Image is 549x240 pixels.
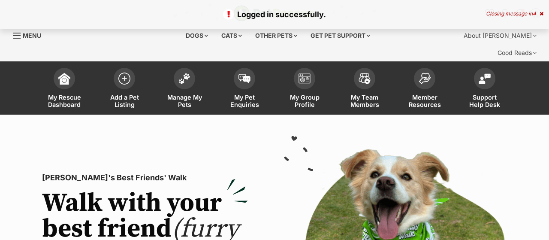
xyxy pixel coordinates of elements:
div: Get pet support [305,27,376,44]
img: member-resources-icon-8e73f808a243e03378d46382f2149f9095a855e16c252ad45f914b54edf8863c.svg [419,73,431,84]
div: About [PERSON_NAME] [458,27,543,44]
a: Support Help Desk [455,64,515,115]
div: Dogs [180,27,214,44]
a: My Pet Enquiries [214,64,274,115]
div: Other pets [249,27,303,44]
span: Member Resources [405,94,444,108]
span: My Rescue Dashboard [45,94,84,108]
span: Support Help Desk [465,94,504,108]
img: help-desk-icon-fdf02630f3aa405de69fd3d07c3f3aa587a6932b1a1747fa1d2bba05be0121f9.svg [479,73,491,84]
span: Manage My Pets [165,94,204,108]
img: group-profile-icon-3fa3cf56718a62981997c0bc7e787c4b2cf8bcc04b72c1350f741eb67cf2f40e.svg [299,73,311,84]
div: Good Reads [492,44,543,61]
a: Member Resources [395,64,455,115]
img: add-pet-listing-icon-0afa8454b4691262ce3f59096e99ab1cd57d4a30225e0717b998d2c9b9846f56.svg [118,73,130,85]
img: dashboard-icon-eb2f2d2d3e046f16d808141f083e7271f6b2e854fb5c12c21221c1fb7104beca.svg [58,73,70,85]
span: Menu [23,32,41,39]
p: [PERSON_NAME]'s Best Friends' Walk [42,172,248,184]
img: team-members-icon-5396bd8760b3fe7c0b43da4ab00e1e3bb1a5d9ba89233759b79545d2d3fc5d0d.svg [359,73,371,84]
div: Cats [215,27,248,44]
span: Add a Pet Listing [105,94,144,108]
a: My Group Profile [274,64,335,115]
span: My Pet Enquiries [225,94,264,108]
span: My Team Members [345,94,384,108]
a: Manage My Pets [154,64,214,115]
img: pet-enquiries-icon-7e3ad2cf08bfb03b45e93fb7055b45f3efa6380592205ae92323e6603595dc1f.svg [238,74,250,83]
a: Menu [13,27,47,43]
a: Add a Pet Listing [94,64,154,115]
img: manage-my-pets-icon-02211641906a0b7f246fdf0571729dbe1e7629f14944591b6c1af311fb30b64b.svg [178,73,190,84]
a: My Rescue Dashboard [34,64,94,115]
a: My Team Members [335,64,395,115]
span: My Group Profile [285,94,324,108]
